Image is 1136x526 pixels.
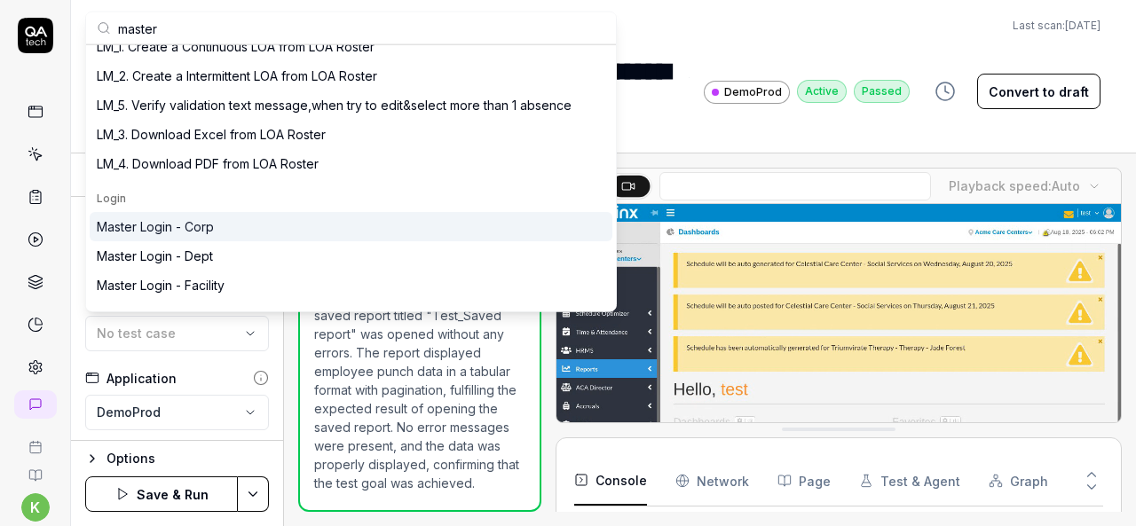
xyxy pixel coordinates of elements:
[574,456,647,506] button: Console
[118,12,605,44] input: Search test cases...
[97,326,176,341] span: No test case
[777,456,831,506] button: Page
[97,276,225,294] div: Master Login - Facility
[85,395,269,430] button: DemoProd
[97,154,319,173] div: LM_4. Download PDF from LOA Roster
[97,217,214,236] div: Master Login - Corp
[314,194,525,492] p: The test case goal was to verify if a user can open a saved report. The expected result was that ...
[7,426,63,454] a: Book a call with us
[97,403,161,421] span: DemoProd
[85,316,269,351] button: No test case
[1065,19,1100,32] time: [DATE]
[97,37,375,56] div: LM_1. Create a Continuous LOA from LOA Roster
[1013,18,1100,34] button: Last scan:[DATE]
[924,74,966,109] button: View version history
[97,67,377,85] div: LM_2. Create a Intermittent LOA from LOA Roster
[7,454,63,483] a: Documentation
[97,125,326,144] div: LM_3. Download Excel from LOA Roster
[989,456,1048,506] button: Graph
[71,154,177,197] button: Steps
[704,80,790,104] a: DemoProd
[21,493,50,522] button: k
[1013,18,1100,34] span: Last scan:
[859,456,960,506] button: Test & Agent
[97,247,213,265] div: Master Login - Dept
[106,448,269,469] div: Options
[724,84,782,100] span: DemoProd
[106,369,177,388] div: Application
[14,390,57,419] a: New conversation
[86,45,616,311] div: Suggestions
[797,80,847,103] div: Active
[977,74,1100,109] button: Convert to draft
[854,80,910,103] div: Passed
[949,177,1080,195] div: Playback speed:
[675,456,749,506] button: Network
[97,96,572,114] div: LM_5. Verify validation text message,when try to edit&select more than 1 absence
[97,191,605,207] div: Login
[85,476,238,512] button: Save & Run
[85,448,269,469] button: Options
